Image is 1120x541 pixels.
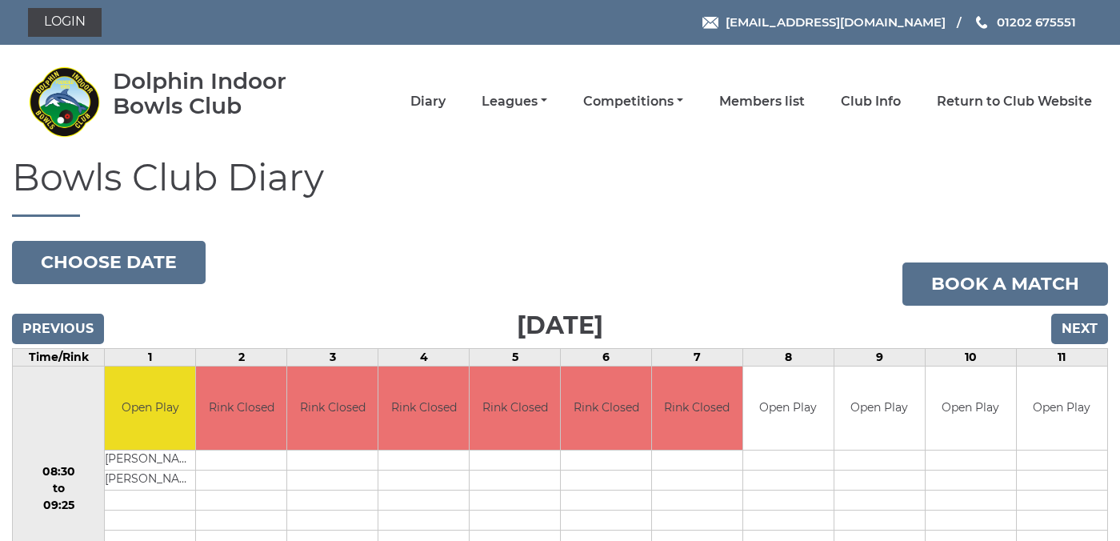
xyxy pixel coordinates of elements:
[1051,314,1108,344] input: Next
[561,367,651,451] td: Rink Closed
[196,348,287,366] td: 2
[12,314,104,344] input: Previous
[105,367,195,451] td: Open Play
[105,451,195,471] td: [PERSON_NAME]
[482,93,547,110] a: Leagues
[287,367,378,451] td: Rink Closed
[1017,367,1107,451] td: Open Play
[702,13,946,31] a: Email [EMAIL_ADDRESS][DOMAIN_NAME]
[841,93,901,110] a: Club Info
[726,14,946,30] span: [EMAIL_ADDRESS][DOMAIN_NAME]
[470,348,561,366] td: 5
[28,8,102,37] a: Login
[974,13,1076,31] a: Phone us 01202 675551
[28,66,100,138] img: Dolphin Indoor Bowls Club
[113,69,333,118] div: Dolphin Indoor Bowls Club
[410,93,446,110] a: Diary
[743,367,834,451] td: Open Play
[702,17,718,29] img: Email
[1016,348,1107,366] td: 11
[105,471,195,491] td: [PERSON_NAME]
[652,367,742,451] td: Rink Closed
[583,93,683,110] a: Competitions
[378,367,469,451] td: Rink Closed
[652,348,743,366] td: 7
[834,348,925,366] td: 9
[196,367,286,451] td: Rink Closed
[287,348,378,366] td: 3
[105,348,196,366] td: 1
[12,241,206,284] button: Choose date
[937,93,1092,110] a: Return to Club Website
[902,262,1108,306] a: Book a match
[925,348,1016,366] td: 10
[12,158,1108,217] h1: Bowls Club Diary
[926,367,1016,451] td: Open Play
[13,348,105,366] td: Time/Rink
[719,93,805,110] a: Members list
[997,14,1076,30] span: 01202 675551
[834,367,925,451] td: Open Play
[378,348,470,366] td: 4
[742,348,834,366] td: 8
[470,367,560,451] td: Rink Closed
[976,16,987,29] img: Phone us
[561,348,652,366] td: 6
